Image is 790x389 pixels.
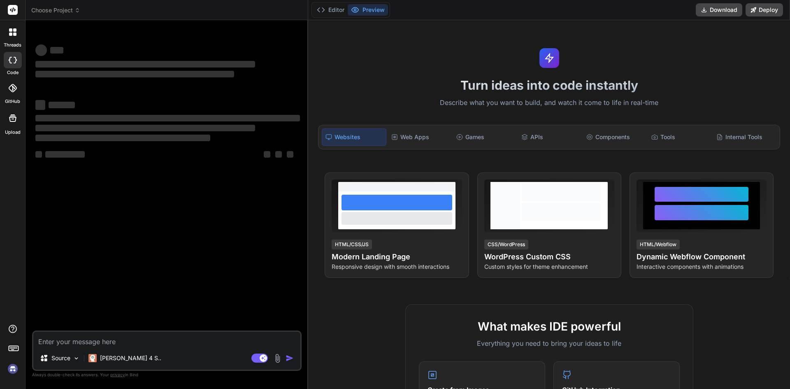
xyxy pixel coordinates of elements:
label: GitHub [5,98,20,105]
img: Pick Models [73,355,80,362]
span: ‌ [35,125,255,131]
p: Describe what you want to build, and watch it come to life in real-time [313,98,785,108]
span: ‌ [264,151,270,158]
p: Source [51,354,70,362]
button: Download [696,3,742,16]
h1: Turn ideas into code instantly [313,78,785,93]
div: CSS/WordPress [484,240,528,249]
label: Upload [5,129,21,136]
img: Claude 4 Sonnet [88,354,97,362]
div: Internal Tools [713,128,776,146]
span: ‌ [275,151,282,158]
span: ‌ [50,47,63,54]
img: attachment [273,354,282,363]
p: Responsive design with smooth interactions [332,263,462,271]
img: signin [6,362,20,376]
span: ‌ [45,151,85,158]
div: Tools [648,128,711,146]
p: Always double-check its answers. Your in Bind [32,371,302,379]
label: code [7,69,19,76]
img: icon [286,354,294,362]
p: Custom styles for theme enhancement [484,263,614,271]
div: HTML/Webflow [637,240,680,249]
div: APIs [518,128,581,146]
h4: Dynamic Webflow Component [637,251,767,263]
h4: Modern Landing Page [332,251,462,263]
span: ‌ [49,102,75,108]
button: Deploy [746,3,783,16]
span: ‌ [287,151,293,158]
span: Choose Project [31,6,80,14]
div: Games [453,128,516,146]
h2: What makes IDE powerful [419,318,680,335]
p: Everything you need to bring your ideas to life [419,338,680,348]
span: ‌ [35,71,234,77]
p: Interactive components with animations [637,263,767,271]
span: ‌ [35,100,45,110]
span: ‌ [35,135,210,141]
span: ‌ [35,115,300,121]
div: Web Apps [388,128,451,146]
div: Websites [322,128,386,146]
h4: WordPress Custom CSS [484,251,614,263]
button: Preview [348,4,388,16]
span: ‌ [35,44,47,56]
span: ‌ [35,151,42,158]
span: ‌ [35,61,255,68]
div: HTML/CSS/JS [332,240,372,249]
label: threads [4,42,21,49]
div: Components [583,128,646,146]
span: privacy [110,372,125,377]
p: [PERSON_NAME] 4 S.. [100,354,161,362]
button: Editor [314,4,348,16]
